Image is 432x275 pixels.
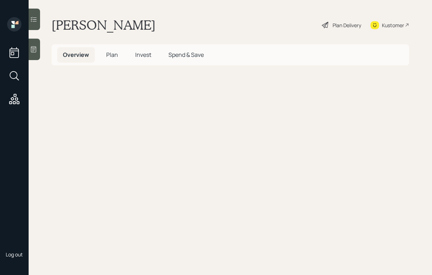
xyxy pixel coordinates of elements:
[63,51,89,59] span: Overview
[6,251,23,258] div: Log out
[135,51,151,59] span: Invest
[7,228,21,242] img: robby-grisanti-headshot.png
[382,21,404,29] div: Kustomer
[168,51,204,59] span: Spend & Save
[333,21,361,29] div: Plan Delivery
[51,17,156,33] h1: [PERSON_NAME]
[106,51,118,59] span: Plan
